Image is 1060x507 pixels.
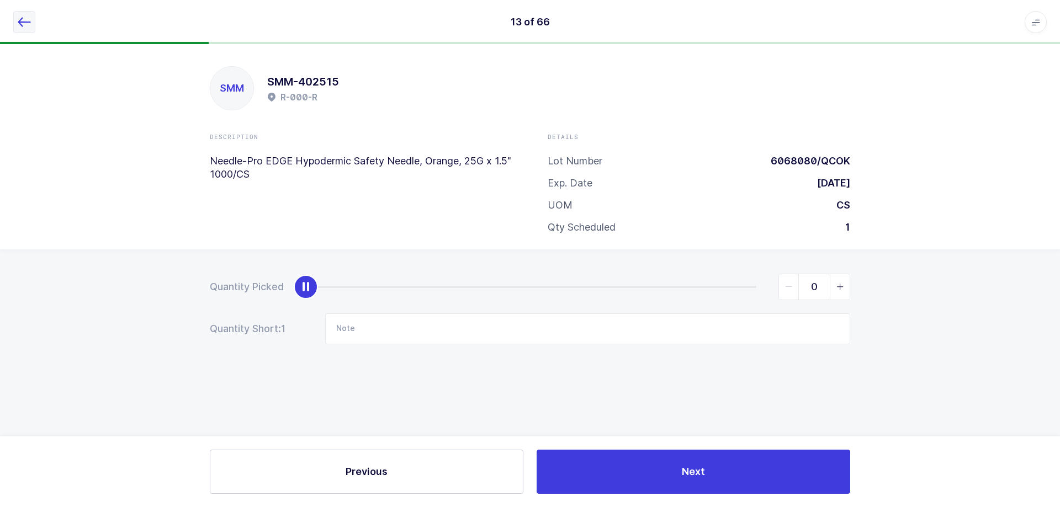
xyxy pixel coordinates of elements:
[280,90,317,104] h2: R-000-R
[682,465,705,478] span: Next
[537,450,850,494] button: Next
[548,132,850,141] div: Details
[210,450,523,494] button: Previous
[346,465,388,478] span: Previous
[267,73,339,90] h1: SMM-402515
[511,15,550,29] div: 13 of 66
[210,67,253,110] div: SMM
[210,280,284,293] div: Quantity Picked
[762,154,850,168] div: 6068080/QCOK
[325,313,850,344] input: Note
[828,199,850,212] div: CS
[548,221,616,234] div: Qty Scheduled
[281,322,303,335] span: 1
[808,177,850,190] div: [DATE]
[548,154,602,168] div: Lot Number
[548,199,573,212] div: UOM
[210,132,512,141] div: Description
[306,274,850,300] div: slider between 0 and 1
[548,177,592,190] div: Exp. Date
[210,322,303,335] div: Quantity Short:
[210,154,512,181] p: Needle-Pro EDGE Hypodermic Safety Needle, Orange, 25G x 1.5" 1000/CS
[836,221,850,234] div: 1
